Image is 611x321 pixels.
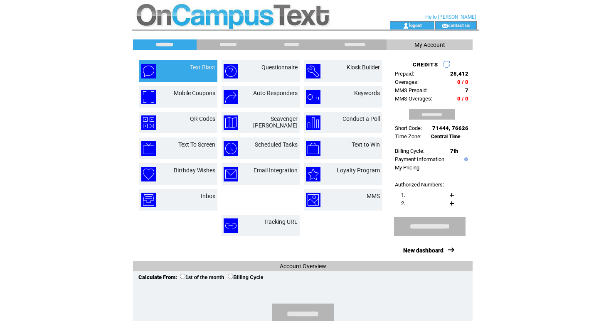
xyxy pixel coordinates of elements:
[141,115,156,130] img: qr-codes.png
[413,61,438,68] span: CREDITS
[141,167,156,181] img: birthday-wishes.png
[395,133,421,140] span: Time Zone:
[395,96,432,102] span: MMS Overages:
[180,274,185,279] input: 1st of the month
[224,64,238,78] img: questionnaire.png
[395,87,428,93] span: MMS Prepaid:
[224,167,238,181] img: email-integration.png
[306,115,320,130] img: conduct-a-poll.png
[174,167,215,174] a: Birthday Wishes
[442,22,448,29] img: contact_us_icon.gif
[253,115,298,129] a: Scavenger [PERSON_NAME]
[201,193,215,199] a: Inbox
[450,148,458,154] span: 7th
[395,125,422,131] span: Short Code:
[395,181,444,188] span: Authorized Numbers:
[342,115,380,122] a: Conduct a Poll
[306,141,320,156] img: text-to-win.png
[224,141,238,156] img: scheduled-tasks.png
[190,115,215,122] a: QR Codes
[395,148,424,154] span: Billing Cycle:
[253,90,298,96] a: Auto Responders
[409,22,422,28] a: logout
[180,274,224,280] label: 1st of the month
[395,71,414,77] span: Prepaid:
[414,42,445,48] span: My Account
[255,141,298,148] a: Scheduled Tasks
[395,79,419,85] span: Overages:
[432,125,468,131] span: 71444, 76626
[228,274,263,280] label: Billing Cycle
[403,247,443,254] a: New dashboard
[141,64,156,78] img: text-blast.png
[261,64,298,71] a: Questionnaire
[354,90,380,96] a: Keywords
[224,90,238,104] img: auto-responders.png
[306,167,320,181] img: loyalty-program.png
[228,274,233,279] input: Billing Cycle
[347,64,380,71] a: Kiosk Builder
[141,90,156,104] img: mobile-coupons.png
[141,141,156,156] img: text-to-screen.png
[448,22,470,28] a: contact us
[352,141,380,148] a: Text to Win
[224,115,238,130] img: scavenger-hunt.png
[264,218,298,225] a: Tracking URL
[138,274,177,280] span: Calculate From:
[367,193,380,199] a: MMS
[254,167,298,174] a: Email Integration
[395,156,444,162] a: Payment Information
[174,90,215,96] a: Mobile Coupons
[306,90,320,104] img: keywords.png
[457,96,468,102] span: 0 / 0
[462,157,468,161] img: help.gif
[178,141,215,148] a: Text To Screen
[431,134,461,140] span: Central Time
[465,87,468,93] span: 7
[401,200,405,206] span: 2.
[280,263,326,270] span: Account Overview
[306,64,320,78] img: kiosk-builder.png
[306,193,320,207] img: mms.png
[403,22,409,29] img: account_icon.gif
[395,164,419,171] a: My Pricing
[457,79,468,85] span: 0 / 0
[190,64,215,71] a: Text Blast
[224,218,238,233] img: tracking-url.png
[450,71,468,77] span: 25,412
[401,192,405,198] span: 1.
[141,193,156,207] img: inbox.png
[425,14,476,20] span: Hello [PERSON_NAME]
[337,167,380,174] a: Loyalty Program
